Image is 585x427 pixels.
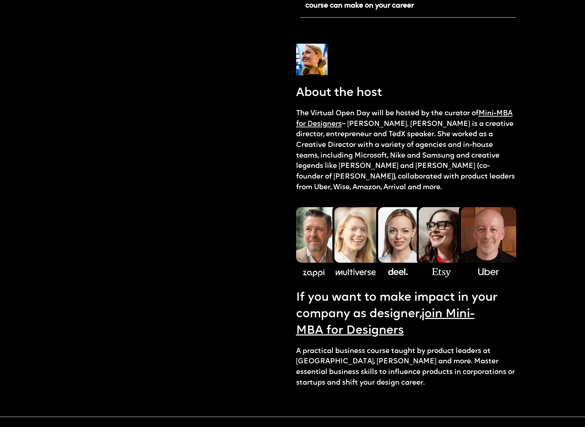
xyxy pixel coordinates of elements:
[296,346,517,388] p: A practical business course taught by product leaders at [GEOGRAPHIC_DATA], [PERSON_NAME] and mor...
[296,308,475,337] a: join Mini-MBA for Designers
[296,290,517,339] p: If you want to make impact in your company as designer,
[296,110,513,128] a: Mini-MBA for Designers
[296,108,517,193] p: The Virtual Open Day will be hosted by the curator of – [PERSON_NAME]. [PERSON_NAME] is a creativ...
[296,85,382,102] p: About the host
